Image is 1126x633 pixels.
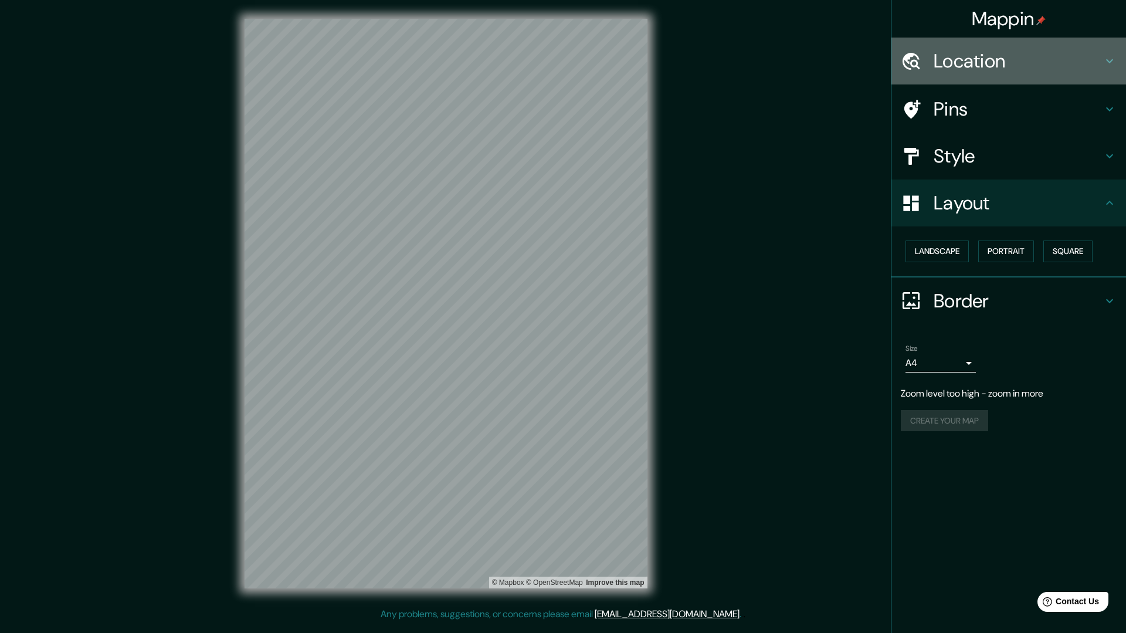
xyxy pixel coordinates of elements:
[245,19,647,588] canvas: Map
[1036,16,1046,25] img: pin-icon.png
[586,578,644,587] a: Map feedback
[901,387,1117,401] p: Zoom level too high - zoom in more
[934,191,1103,215] h4: Layout
[743,607,745,621] div: .
[934,49,1103,73] h4: Location
[381,607,741,621] p: Any problems, suggestions, or concerns please email .
[934,144,1103,168] h4: Style
[891,180,1126,226] div: Layout
[891,38,1126,84] div: Location
[492,578,524,587] a: Mapbox
[934,97,1103,121] h4: Pins
[905,354,976,373] div: A4
[891,277,1126,324] div: Border
[595,608,740,620] a: [EMAIL_ADDRESS][DOMAIN_NAME]
[526,578,583,587] a: OpenStreetMap
[1022,587,1113,620] iframe: Help widget launcher
[934,289,1103,313] h4: Border
[891,133,1126,180] div: Style
[905,241,969,262] button: Landscape
[741,607,743,621] div: .
[1043,241,1093,262] button: Square
[978,241,1034,262] button: Portrait
[972,7,1046,31] h4: Mappin
[905,343,918,353] label: Size
[891,86,1126,133] div: Pins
